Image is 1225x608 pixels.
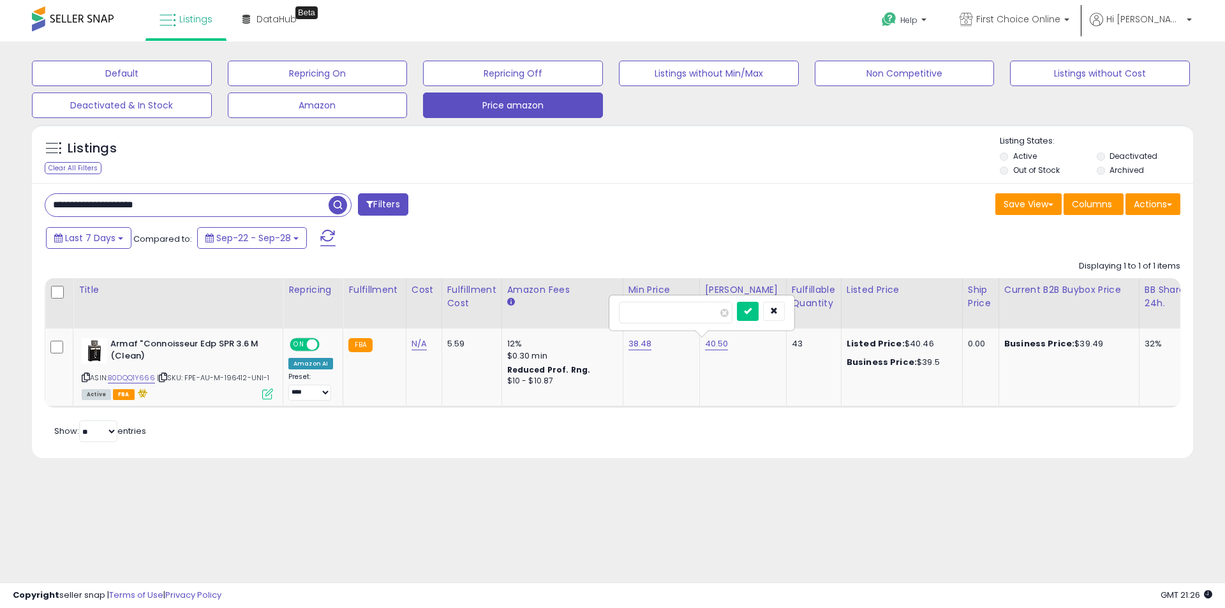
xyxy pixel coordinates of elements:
[288,283,338,297] div: Repricing
[216,232,291,244] span: Sep-22 - Sep-28
[256,13,297,26] span: DataHub
[1106,13,1183,26] span: Hi [PERSON_NAME]
[815,61,995,86] button: Non Competitive
[1013,151,1037,161] label: Active
[1072,198,1112,211] span: Columns
[32,93,212,118] button: Deactivated & In Stock
[1110,151,1157,161] label: Deactivated
[792,338,831,350] div: 43
[197,227,307,249] button: Sep-22 - Sep-28
[847,338,953,350] div: $40.46
[1090,13,1192,41] a: Hi [PERSON_NAME]
[1010,61,1190,86] button: Listings without Cost
[68,140,117,158] h5: Listings
[412,283,436,297] div: Cost
[900,15,917,26] span: Help
[82,338,273,398] div: ASIN:
[1145,283,1191,310] div: BB Share 24h.
[1145,338,1187,350] div: 32%
[358,193,408,216] button: Filters
[792,283,836,310] div: Fulfillable Quantity
[135,389,148,397] i: hazardous material
[847,283,957,297] div: Listed Price
[507,283,618,297] div: Amazon Fees
[872,2,939,41] a: Help
[881,11,897,27] i: Get Help
[976,13,1060,26] span: First Choice Online
[110,338,265,365] b: Armaf "Connoisseur Edp SPR 3.6 M (Clean)
[228,61,408,86] button: Repricing On
[157,373,270,383] span: | SKU: FPE-AU-M-196412-UNI-1
[619,61,799,86] button: Listings without Min/Max
[54,425,146,437] span: Show: entries
[968,338,989,350] div: 0.00
[1110,165,1144,175] label: Archived
[847,356,917,368] b: Business Price:
[705,337,729,350] a: 40.50
[78,283,278,297] div: Title
[82,338,107,364] img: 31EGLzzyhHL._SL40_.jpg
[412,337,427,350] a: N/A
[179,13,212,26] span: Listings
[46,227,131,249] button: Last 7 Days
[847,337,905,350] b: Listed Price:
[228,93,408,118] button: Amazon
[847,357,953,368] div: $39.5
[288,373,333,401] div: Preset:
[82,389,111,400] span: All listings currently available for purchase on Amazon
[1064,193,1124,215] button: Columns
[348,283,400,297] div: Fulfillment
[1125,193,1180,215] button: Actions
[1004,338,1129,350] div: $39.49
[423,61,603,86] button: Repricing Off
[291,339,307,350] span: ON
[628,337,652,350] a: 38.48
[32,61,212,86] button: Default
[108,373,155,383] a: B0DQQ1Y666
[288,358,333,369] div: Amazon AI
[295,6,318,19] div: Tooltip anchor
[628,283,694,297] div: Min Price
[65,232,115,244] span: Last 7 Days
[133,233,192,245] span: Compared to:
[1000,135,1192,147] p: Listing States:
[995,193,1062,215] button: Save View
[507,350,613,362] div: $0.30 min
[507,376,613,387] div: $10 - $10.87
[1004,337,1074,350] b: Business Price:
[1079,260,1180,272] div: Displaying 1 to 1 of 1 items
[968,283,993,310] div: Ship Price
[507,297,515,308] small: Amazon Fees.
[705,283,781,297] div: [PERSON_NAME]
[447,283,496,310] div: Fulfillment Cost
[45,162,101,174] div: Clear All Filters
[507,338,613,350] div: 12%
[1013,165,1060,175] label: Out of Stock
[423,93,603,118] button: Price amazon
[113,389,135,400] span: FBA
[447,338,492,350] div: 5.59
[318,339,338,350] span: OFF
[348,338,372,352] small: FBA
[507,364,591,375] b: Reduced Prof. Rng.
[1004,283,1134,297] div: Current B2B Buybox Price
